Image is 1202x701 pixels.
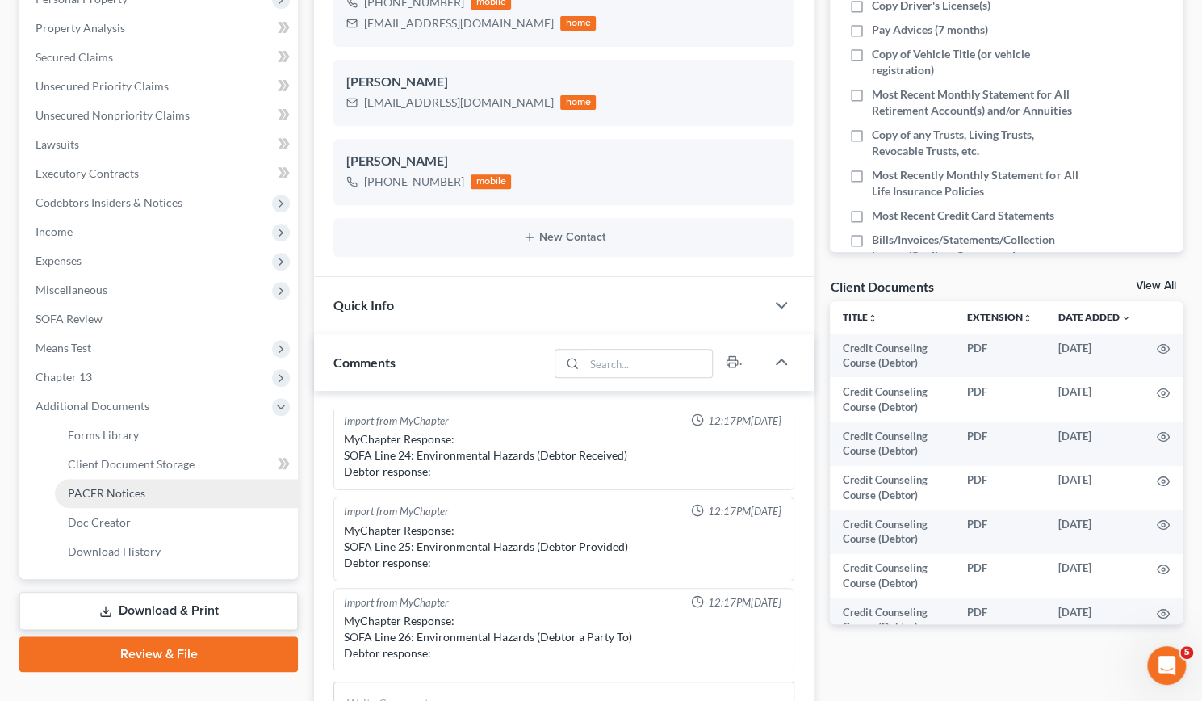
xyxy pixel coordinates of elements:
span: 12:17PM[DATE] [707,595,781,611]
span: PACER Notices [68,486,145,500]
div: MyChapter Response: SOFA Line 24: Environmental Hazards (Debtor Received) Debtor response: [344,431,784,480]
td: [DATE] [1045,334,1144,378]
span: Client Document Storage [68,457,195,471]
span: Secured Claims [36,50,113,64]
td: PDF [954,598,1045,642]
a: Unsecured Priority Claims [23,72,298,101]
span: Forms Library [68,428,139,442]
a: Doc Creator [55,508,298,537]
span: Most Recent Credit Card Statements [872,208,1054,224]
iframe: Intercom live chat [1147,646,1186,685]
span: 12:17PM[DATE] [707,504,781,519]
span: Income [36,225,73,238]
span: Doc Creator [68,515,131,529]
td: PDF [954,334,1045,378]
a: Secured Claims [23,43,298,72]
div: mobile [471,174,511,189]
span: Unsecured Nonpriority Claims [36,108,190,122]
a: Unsecured Nonpriority Claims [23,101,298,130]
td: Credit Counseling Course (Debtor) [830,466,954,510]
span: Most Recent Monthly Statement for All Retirement Account(s) and/or Annuities [872,86,1080,119]
span: Download History [68,544,161,558]
td: [DATE] [1045,510,1144,554]
a: Download & Print [19,592,298,630]
div: [PERSON_NAME] [346,73,781,92]
td: PDF [954,554,1045,598]
input: Search... [584,350,713,377]
span: Quick Info [333,297,394,313]
td: [DATE] [1045,466,1144,510]
span: Copy of any Trusts, Living Trusts, Revocable Trusts, etc. [872,127,1080,159]
div: home [560,16,596,31]
td: Credit Counseling Course (Debtor) [830,598,954,642]
td: Credit Counseling Course (Debtor) [830,554,954,598]
span: Pay Advices (7 months) [872,22,988,38]
td: Credit Counseling Course (Debtor) [830,334,954,378]
a: View All [1136,280,1176,292]
a: Date Added expand_more [1058,311,1131,323]
a: PACER Notices [55,479,298,508]
i: unfold_more [868,313,877,323]
span: 5 [1180,646,1193,659]
span: Codebtors Insiders & Notices [36,195,182,209]
span: Expenses [36,254,82,267]
div: Import from MyChapter [344,413,449,429]
td: PDF [954,466,1045,510]
a: Lawsuits [23,130,298,159]
div: Import from MyChapter [344,595,449,611]
td: [DATE] [1045,422,1144,466]
td: Credit Counseling Course (Debtor) [830,422,954,466]
span: Unsecured Priority Claims [36,79,169,93]
a: Extensionunfold_more [967,311,1032,323]
td: Credit Counseling Course (Debtor) [830,510,954,554]
div: Client Documents [830,278,933,295]
span: Copy of Vehicle Title (or vehicle registration) [872,46,1080,78]
span: Property Analysis [36,21,125,35]
a: SOFA Review [23,304,298,334]
a: Executory Contracts [23,159,298,188]
span: Additional Documents [36,399,149,413]
td: PDF [954,510,1045,554]
i: unfold_more [1023,313,1032,323]
a: Titleunfold_more [843,311,877,323]
div: [PHONE_NUMBER] [364,174,464,190]
div: [EMAIL_ADDRESS][DOMAIN_NAME] [364,94,554,111]
div: [PERSON_NAME] [346,152,781,171]
div: [EMAIL_ADDRESS][DOMAIN_NAME] [364,15,554,31]
a: Client Document Storage [55,450,298,479]
div: Import from MyChapter [344,504,449,519]
span: Executory Contracts [36,166,139,180]
td: [DATE] [1045,554,1144,598]
div: MyChapter Response: SOFA Line 26: Environmental Hazards (Debtor a Party To) Debtor response: [344,613,784,661]
span: Most Recently Monthly Statement for All Life Insurance Policies [872,167,1080,199]
div: home [560,95,596,110]
span: 12:17PM[DATE] [707,413,781,429]
span: Lawsuits [36,137,79,151]
a: Property Analysis [23,14,298,43]
td: [DATE] [1045,377,1144,422]
div: MyChapter Response: SOFA Line 25: Environmental Hazards (Debtor Provided) Debtor response: [344,523,784,571]
span: Bills/Invoices/Statements/Collection Letters/Creditor Correspondence [872,232,1080,264]
button: New Contact [346,231,781,244]
a: Forms Library [55,421,298,450]
td: Credit Counseling Course (Debtor) [830,377,954,422]
span: Chapter 13 [36,370,92,384]
a: Download History [55,537,298,566]
td: [DATE] [1045,598,1144,642]
a: Review & File [19,636,298,672]
i: expand_more [1121,313,1131,323]
span: Comments [333,355,396,370]
span: Means Test [36,341,91,355]
span: Miscellaneous [36,283,107,296]
td: PDF [954,377,1045,422]
td: PDF [954,422,1045,466]
span: SOFA Review [36,312,103,325]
